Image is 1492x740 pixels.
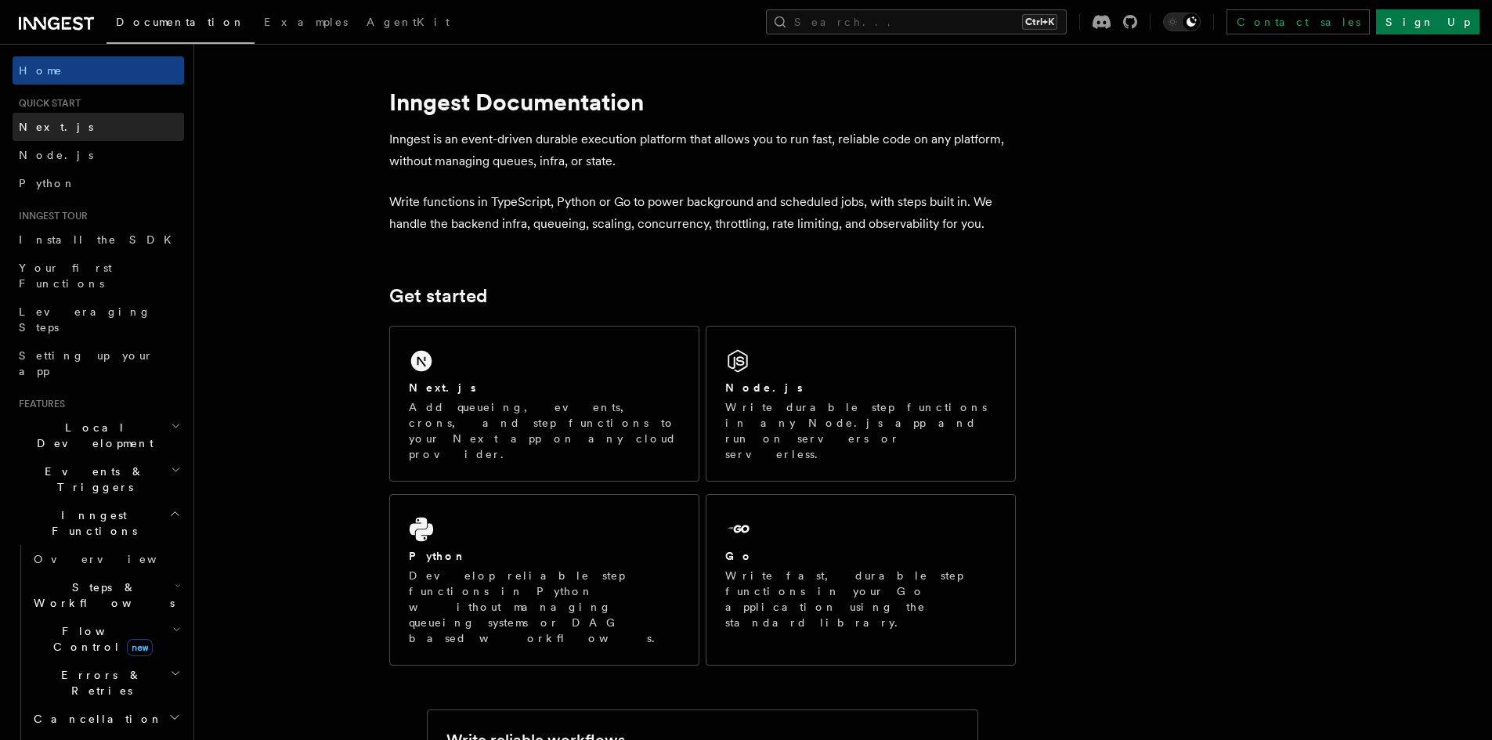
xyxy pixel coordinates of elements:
span: new [127,639,153,656]
span: Errors & Retries [27,667,170,698]
a: Node.jsWrite durable step functions in any Node.js app and run on servers or serverless. [706,326,1016,482]
button: Errors & Retries [27,661,184,705]
a: GoWrite fast, durable step functions in your Go application using the standard library. [706,494,1016,666]
a: AgentKit [357,5,459,42]
a: Get started [389,285,487,307]
a: Examples [255,5,357,42]
a: Node.js [13,141,184,169]
a: Sign Up [1376,9,1479,34]
a: Your first Functions [13,254,184,298]
button: Toggle dark mode [1163,13,1201,31]
button: Steps & Workflows [27,573,184,617]
span: Inngest Functions [13,507,169,539]
a: Leveraging Steps [13,298,184,341]
p: Inngest is an event-driven durable execution platform that allows you to run fast, reliable code ... [389,128,1016,172]
span: Local Development [13,420,171,451]
button: Local Development [13,413,184,457]
p: Write functions in TypeScript, Python or Go to power background and scheduled jobs, with steps bu... [389,191,1016,235]
span: Examples [264,16,348,28]
span: Documentation [116,16,245,28]
p: Write durable step functions in any Node.js app and run on servers or serverless. [725,399,996,462]
button: Events & Triggers [13,457,184,501]
button: Cancellation [27,705,184,733]
span: Python [19,177,76,190]
a: Documentation [107,5,255,44]
a: Next.js [13,113,184,141]
a: Install the SDK [13,226,184,254]
a: Python [13,169,184,197]
span: Quick start [13,97,81,110]
a: Next.jsAdd queueing, events, crons, and step functions to your Next app on any cloud provider. [389,326,699,482]
p: Develop reliable step functions in Python without managing queueing systems or DAG based workflows. [409,568,680,646]
span: Steps & Workflows [27,579,175,611]
span: Your first Functions [19,262,112,290]
span: Events & Triggers [13,464,171,495]
h2: Python [409,548,467,564]
h2: Node.js [725,380,803,395]
span: Next.js [19,121,93,133]
button: Flow Controlnew [27,617,184,661]
span: Features [13,398,65,410]
span: Home [19,63,63,78]
span: Flow Control [27,623,172,655]
a: Overview [27,545,184,573]
span: Inngest tour [13,210,88,222]
span: AgentKit [367,16,450,28]
span: Setting up your app [19,349,154,377]
button: Inngest Functions [13,501,184,545]
h1: Inngest Documentation [389,88,1016,116]
span: Overview [34,553,195,565]
h2: Go [725,548,753,564]
h2: Next.js [409,380,476,395]
button: Search...Ctrl+K [766,9,1067,34]
p: Write fast, durable step functions in your Go application using the standard library. [725,568,996,630]
p: Add queueing, events, crons, and step functions to your Next app on any cloud provider. [409,399,680,462]
a: Contact sales [1226,9,1370,34]
a: PythonDevelop reliable step functions in Python without managing queueing systems or DAG based wo... [389,494,699,666]
span: Node.js [19,149,93,161]
a: Setting up your app [13,341,184,385]
kbd: Ctrl+K [1022,14,1057,30]
span: Install the SDK [19,233,181,246]
a: Home [13,56,184,85]
span: Cancellation [27,711,163,727]
span: Leveraging Steps [19,305,151,334]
